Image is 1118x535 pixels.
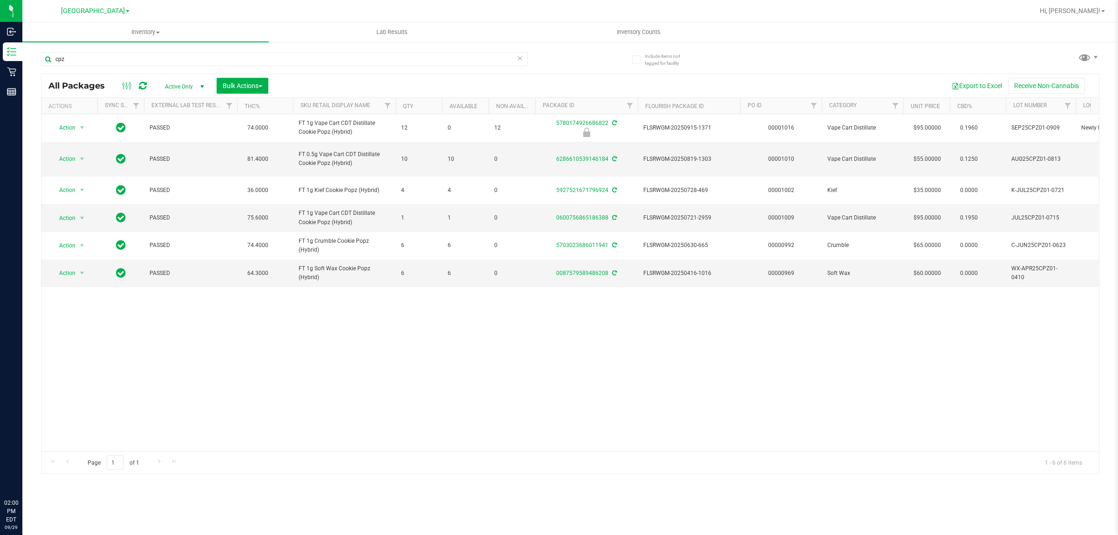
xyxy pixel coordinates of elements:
[401,213,436,222] span: 1
[76,184,88,197] span: select
[9,460,37,488] iframe: Resource center
[888,98,903,114] a: Filter
[556,214,608,221] a: 0600756865186388
[494,213,530,222] span: 0
[116,239,126,252] span: In Sync
[827,155,898,164] span: Vape Cart Distillate
[768,214,794,221] a: 00001009
[768,242,794,248] a: 00000992
[448,213,483,222] span: 1
[217,78,268,94] button: Bulk Actions
[22,22,269,42] a: Inventory
[48,103,94,110] div: Actions
[299,237,390,254] span: FT 1g Crumble Cookie Popz (Hybrid)
[645,103,704,110] a: Flourish Package ID
[401,186,436,195] span: 4
[1011,213,1070,222] span: JUL25CPZ01-0715
[51,184,76,197] span: Action
[364,28,420,36] span: Lab Results
[269,22,515,42] a: Lab Results
[7,47,16,56] inline-svg: Inventory
[1011,186,1070,195] span: K-JUL25CPZ01-0721
[955,211,982,225] span: 0.1950
[76,212,88,225] span: select
[534,128,639,137] div: Newly Received
[643,241,735,250] span: FLSRWGM-20250630-665
[150,213,232,222] span: PASSED
[494,123,530,132] span: 12
[643,269,735,278] span: FLSRWGM-20250416-1016
[515,22,762,42] a: Inventory Counts
[299,186,390,195] span: FT 1g Kief Cookie Popz (Hybrid)
[909,211,946,225] span: $95.00000
[107,455,123,470] input: 1
[76,267,88,280] span: select
[946,78,1008,94] button: Export to Excel
[748,102,762,109] a: PO ID
[517,52,523,64] span: Clear
[243,121,273,135] span: 74.0000
[827,186,898,195] span: Kief
[76,152,88,165] span: select
[768,124,794,131] a: 00001016
[957,103,972,110] a: CBD%
[909,239,946,252] span: $65.00000
[51,121,76,134] span: Action
[955,152,982,166] span: 0.1250
[4,499,18,524] p: 02:00 PM EDT
[604,28,673,36] span: Inventory Counts
[76,121,88,134] span: select
[556,270,608,276] a: 0087579589486208
[403,103,413,110] a: Qty
[1083,102,1113,109] a: Lock Code
[645,53,691,67] span: Include items not tagged for facility
[768,187,794,193] a: 00001002
[448,155,483,164] span: 10
[643,213,735,222] span: FLSRWGM-20250721-2959
[80,455,147,470] span: Page of 1
[955,121,982,135] span: 0.1960
[643,123,735,132] span: FLSRWGM-20250915-1371
[909,121,946,135] span: $95.00000
[1060,98,1076,114] a: Filter
[556,120,608,126] a: 5780174926686822
[911,103,940,110] a: Unit Price
[7,87,16,96] inline-svg: Reports
[611,156,617,162] span: Sync from Compliance System
[129,98,144,114] a: Filter
[1013,102,1047,109] a: Lot Number
[7,67,16,76] inline-svg: Retail
[116,267,126,280] span: In Sync
[448,241,483,250] span: 6
[909,184,946,197] span: $35.00000
[1008,78,1085,94] button: Receive Non-Cannabis
[401,123,436,132] span: 12
[300,102,370,109] a: Sku Retail Display Name
[448,269,483,278] span: 6
[768,270,794,276] a: 00000969
[299,150,390,168] span: FT 0.5g Vape Cart CDT Distillate Cookie Popz (Hybrid)
[243,211,273,225] span: 75.6000
[150,155,232,164] span: PASSED
[450,103,477,110] a: Available
[827,123,898,132] span: Vape Cart Distillate
[955,267,982,280] span: 0.0000
[151,102,225,109] a: External Lab Test Result
[401,241,436,250] span: 6
[955,239,982,252] span: 0.0000
[496,103,538,110] a: Non-Available
[827,269,898,278] span: Soft Wax
[611,214,617,221] span: Sync from Compliance System
[1011,241,1070,250] span: C-JUN25CPZ01-0623
[827,241,898,250] span: Crumble
[243,152,273,166] span: 81.4000
[61,7,125,15] span: [GEOGRAPHIC_DATA]
[299,264,390,282] span: FT 1g Soft Wax Cookie Popz (Hybrid)
[51,267,76,280] span: Action
[643,155,735,164] span: FLSRWGM-20250819-1303
[150,123,232,132] span: PASSED
[827,213,898,222] span: Vape Cart Distillate
[494,269,530,278] span: 0
[401,155,436,164] span: 10
[116,184,126,197] span: In Sync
